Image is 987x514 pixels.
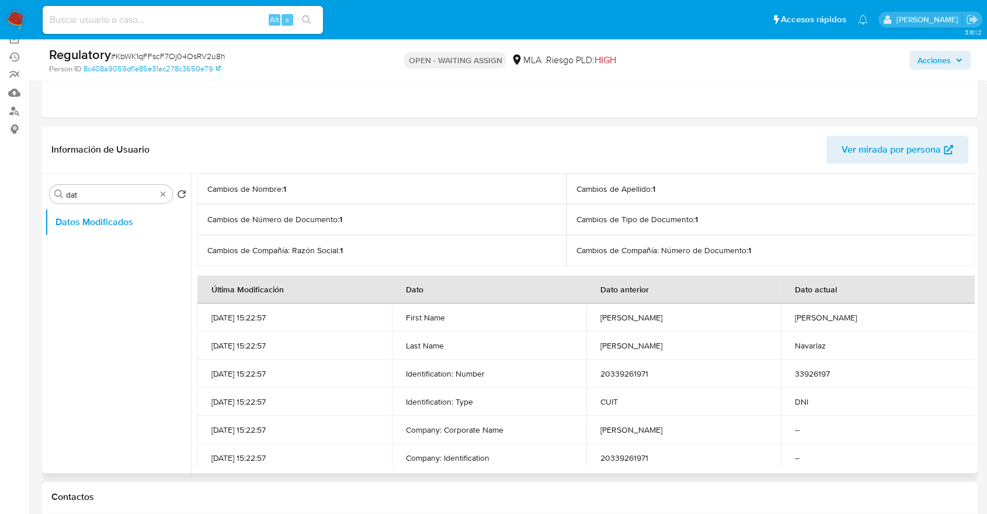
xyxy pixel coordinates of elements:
b: 1 [748,244,751,256]
td: Identification: Number [392,360,586,388]
td: Company: Identification [392,444,586,472]
p: Cambios de Compañía: Razón Social : [207,245,557,256]
button: Borrar [158,189,168,199]
button: Acciones [909,51,971,70]
th: Última Modificación [197,275,392,303]
td: -- [781,444,975,472]
a: 8c408a9059df1e85e31ac278c3650e79 [84,64,221,74]
p: Cambios de Nombre : [207,184,557,195]
input: Buscar usuario o caso... [43,12,323,27]
button: Volver al orden por defecto [177,189,186,202]
span: Riesgo PLD: [545,54,616,67]
p: Cambios de Apellido : [576,184,965,195]
th: Dato [392,275,586,303]
button: search-icon [294,12,318,28]
h1: Información de Usuario [51,144,150,156]
td: DNI [781,388,975,416]
td: [PERSON_NAME] [781,303,975,332]
input: Buscar [66,189,156,200]
td: 20339261971 [586,360,781,388]
span: 3.161.2 [964,27,981,37]
span: # KbWK1qFFscF7Oj04OsRV2u8h [111,50,225,62]
span: Accesos rápidos [781,13,846,26]
a: Salir [966,13,978,26]
b: 1 [339,213,342,225]
p: OPEN - WAITING ASSIGN [404,52,506,68]
b: 1 [695,213,698,225]
button: Ver mirada por persona [826,136,968,164]
p: [DATE] 15:22:57 [211,453,378,463]
b: 1 [283,183,286,195]
a: Notificaciones [858,15,868,25]
td: 20339261971 [586,444,781,472]
p: [DATE] 15:22:57 [211,368,378,379]
p: [DATE] 15:22:57 [211,312,378,323]
h1: Contactos [51,491,968,503]
button: Buscar [54,189,64,199]
b: 1 [652,183,655,195]
span: s [286,14,289,25]
td: Identification: Type [392,388,586,416]
td: [PERSON_NAME] [586,332,781,360]
div: MLA [511,54,541,67]
p: [DATE] 15:22:57 [211,425,378,435]
span: Alt [270,14,279,25]
p: Cambios de Número de Documento : [207,214,557,225]
td: Navarlaz [781,332,975,360]
span: Acciones [918,51,951,70]
td: Last Name [392,332,586,360]
p: [DATE] 15:22:57 [211,396,378,407]
td: CUIT [586,388,781,416]
td: [PERSON_NAME] [586,303,781,332]
p: juan.tosini@mercadolibre.com [896,14,962,25]
th: Dato actual [781,275,975,303]
td: First Name [392,303,586,332]
span: HIGH [594,53,616,67]
td: Company: Corporate Name [392,416,586,444]
p: [DATE] 15:22:57 [211,340,378,351]
b: Regulatory [49,45,111,64]
b: Person ID [49,64,81,74]
button: Datos Modificados [45,208,191,236]
td: [PERSON_NAME] [586,416,781,444]
td: 33926197 [781,360,975,388]
th: Dato anterior [586,275,781,303]
span: Ver mirada por persona [842,136,941,164]
p: Cambios de Tipo de Documento : [576,214,965,225]
td: -- [781,416,975,444]
p: Cambios de Compañía: Número de Documento : [576,245,965,256]
b: 1 [340,244,343,256]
